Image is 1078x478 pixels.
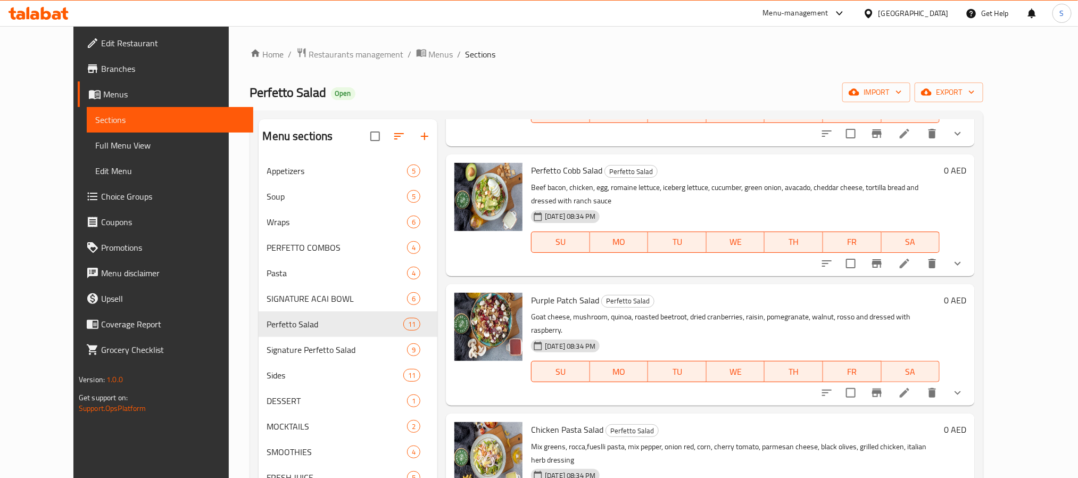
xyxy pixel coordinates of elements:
[407,164,420,177] div: items
[842,83,910,102] button: import
[78,311,253,337] a: Coverage Report
[951,127,964,140] svg: Show Choices
[590,361,649,382] button: MO
[769,364,819,380] span: TH
[408,243,420,253] span: 4
[814,121,840,146] button: sort-choices
[106,373,123,386] span: 1.0.0
[78,56,253,81] a: Branches
[403,318,420,331] div: items
[827,364,877,380] span: FR
[259,311,438,337] div: Perfetto Salad11
[466,48,496,61] span: Sections
[864,251,890,276] button: Branch-specific-item
[78,209,253,235] a: Coupons
[331,89,355,98] span: Open
[765,232,823,253] button: TH
[101,292,245,305] span: Upsell
[886,105,936,120] span: SA
[454,163,523,231] img: Perfetto Cobb Salad
[259,414,438,439] div: MOCKTAILS2
[95,113,245,126] span: Sections
[652,364,702,380] span: TU
[101,216,245,228] span: Coupons
[267,446,407,458] div: SMOOTHIES
[458,48,461,61] li: /
[915,83,983,102] button: export
[79,401,146,415] a: Support.OpsPlatform
[259,388,438,414] div: DESSERT1
[886,234,936,250] span: SA
[259,362,438,388] div: Sides11
[407,216,420,228] div: items
[408,345,420,355] span: 9
[919,121,945,146] button: delete
[827,234,877,250] span: FR
[407,241,420,254] div: items
[711,364,761,380] span: WE
[407,292,420,305] div: items
[590,232,649,253] button: MO
[531,440,940,467] p: Mix greens, rocca,fueslli pasta, mix pepper, onion red, corn, cherry tomato, parmesan cheese, bla...
[605,166,657,178] span: Perfetto Salad
[386,123,412,149] span: Sort sections
[601,295,654,308] div: Perfetto Salad
[823,232,882,253] button: FR
[309,48,404,61] span: Restaurants management
[823,361,882,382] button: FR
[288,48,292,61] li: /
[604,165,658,178] div: Perfetto Salad
[259,337,438,362] div: Signature Perfetto Salad9
[267,292,407,305] span: SIGNATURE ACAI BOWL
[648,361,707,382] button: TU
[765,361,823,382] button: TH
[267,241,407,254] div: PERFETTO COMBOS
[267,318,403,331] span: Perfetto Salad
[408,294,420,304] span: 6
[259,260,438,286] div: Pasta4
[536,105,585,120] span: SU
[403,369,420,382] div: items
[416,47,453,61] a: Menus
[531,232,590,253] button: SU
[606,425,658,437] span: Perfetto Salad
[407,394,420,407] div: items
[919,251,945,276] button: delete
[944,293,966,308] h6: 0 AED
[944,163,966,178] h6: 0 AED
[898,386,911,399] a: Edit menu item
[95,164,245,177] span: Edit Menu
[923,86,975,99] span: export
[814,380,840,406] button: sort-choices
[531,310,940,337] p: Goat cheese, mushroom, quinoa, roasted beetroot, dried cranberries, raisin, pomegranate, walnut, ...
[827,105,877,120] span: FR
[267,267,407,279] span: Pasta
[531,422,603,438] span: Chicken Pasta Salad
[898,127,911,140] a: Edit menu item
[101,267,245,279] span: Menu disclaimer
[331,87,355,100] div: Open
[101,37,245,50] span: Edit Restaurant
[408,396,420,406] span: 1
[79,373,105,386] span: Version:
[296,47,404,61] a: Restaurants management
[763,7,828,20] div: Menu-management
[594,234,644,250] span: MO
[407,446,420,458] div: items
[840,382,862,404] span: Select to update
[267,420,407,433] div: MOCKTAILS
[531,361,590,382] button: SU
[945,121,971,146] button: show more
[898,257,911,270] a: Edit menu item
[814,251,840,276] button: sort-choices
[531,292,599,308] span: Purple Patch Salad
[250,47,984,61] nav: breadcrumb
[78,286,253,311] a: Upsell
[87,107,253,133] a: Sections
[267,343,407,356] span: Signature Perfetto Salad
[864,380,890,406] button: Branch-specific-item
[840,252,862,275] span: Select to update
[602,295,654,307] span: Perfetto Salad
